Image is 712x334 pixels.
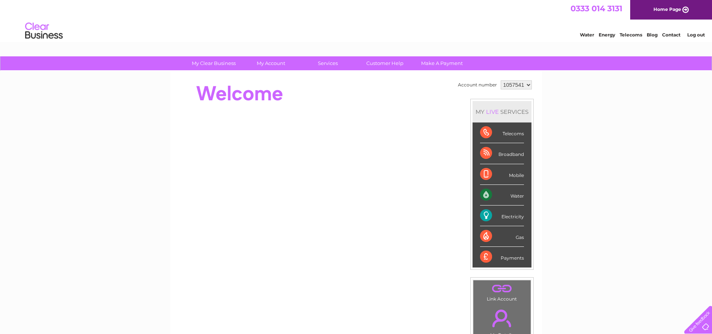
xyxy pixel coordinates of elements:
[473,280,531,304] td: Link Account
[571,4,622,13] a: 0333 014 3131
[480,226,524,247] div: Gas
[485,108,500,115] div: LIVE
[620,32,642,38] a: Telecoms
[599,32,615,38] a: Energy
[411,56,473,70] a: Make A Payment
[480,143,524,164] div: Broadband
[480,164,524,185] div: Mobile
[475,305,529,331] a: .
[480,185,524,206] div: Water
[456,79,499,91] td: Account number
[475,282,529,295] a: .
[480,247,524,267] div: Payments
[179,4,534,36] div: Clear Business is a trading name of Verastar Limited (registered in [GEOGRAPHIC_DATA] No. 3667643...
[297,56,359,70] a: Services
[647,32,658,38] a: Blog
[240,56,302,70] a: My Account
[480,122,524,143] div: Telecoms
[662,32,680,38] a: Contact
[473,101,531,122] div: MY SERVICES
[25,20,63,42] img: logo.png
[480,206,524,226] div: Electricity
[580,32,594,38] a: Water
[354,56,416,70] a: Customer Help
[687,32,705,38] a: Log out
[183,56,245,70] a: My Clear Business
